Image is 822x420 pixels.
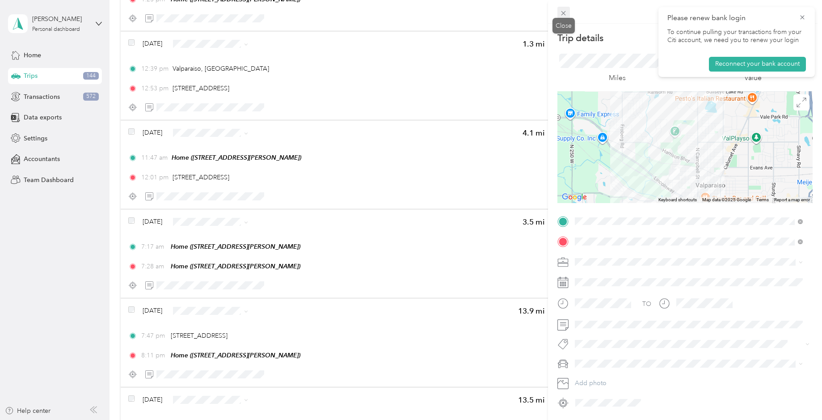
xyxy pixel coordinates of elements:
[667,13,792,24] p: Please renew bank login
[772,370,822,420] iframe: Everlance-gr Chat Button Frame
[658,197,697,203] button: Keyboard shortcuts
[702,197,751,202] span: Map data ©2025 Google
[756,197,769,202] a: Terms (opens in new tab)
[572,377,813,390] button: Add photo
[642,299,651,309] div: TO
[557,32,603,44] p: Trip details
[709,57,806,71] button: Reconnect your bank account
[744,72,762,84] p: Value
[609,72,626,84] p: Miles
[552,18,575,34] div: Close
[774,197,810,202] a: Report a map error
[560,191,589,203] a: Open this area in Google Maps (opens a new window)
[560,191,589,203] img: Google
[667,28,806,44] p: To continue pulling your transactions from your Citi account, we need you to renew your login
